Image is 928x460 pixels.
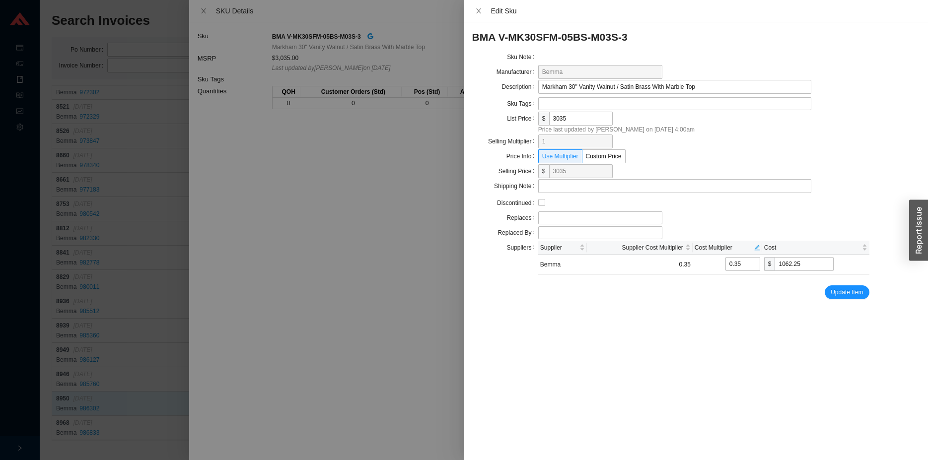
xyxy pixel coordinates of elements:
span: Supplier Cost Multiplier [589,243,683,253]
td: Bemma [538,255,587,274]
span: Cost [764,243,860,253]
span: close [475,7,482,14]
span: $ [538,112,549,126]
span: Use Multiplier [542,153,578,160]
th: Cost sortable [762,241,869,255]
button: Close [472,7,485,15]
span: Custom Price [586,153,622,160]
td: 0.35 [587,255,693,274]
th: Supplier Cost Multiplier sortable [587,241,693,255]
textarea: Markham 30" Vanity Walnut / Satin Brass With Marble Top [538,80,811,94]
label: Selling Price [499,164,538,178]
label: Replaces [506,211,538,225]
label: List Price [507,112,538,126]
span: Update Item [831,287,863,297]
div: Cost Multiplier [695,243,760,253]
label: Sku Tags [507,97,538,111]
label: Replaced By [498,226,538,240]
div: Price last updated by [PERSON_NAME] on [DATE] 4:00am [538,125,869,134]
div: Edit Sku [491,5,921,16]
span: $ [764,257,775,271]
label: Shipping Note [494,179,538,193]
th: Supplier sortable [538,241,587,255]
label: Manufacturer [497,65,538,79]
label: Selling Multiplier [488,134,538,148]
label: Discontinued [497,196,538,210]
span: $ [538,164,549,178]
button: Update Item [825,285,869,299]
label: Price Info [506,149,538,163]
span: Supplier [540,243,577,253]
label: Suppliers [506,241,538,255]
span: edit [754,245,760,251]
label: Description [501,80,538,94]
h3: BMA V-MK30SFM-05BS-M03S-3 [472,30,869,44]
label: Sku Note [507,50,538,64]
